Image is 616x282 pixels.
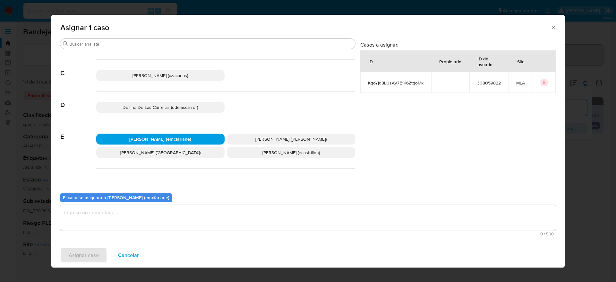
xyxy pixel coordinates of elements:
span: MLA [516,80,525,86]
span: Cancelar [118,248,139,262]
div: [PERSON_NAME] (ecastrillon) [227,147,355,158]
div: [PERSON_NAME] ([GEOGRAPHIC_DATA]) [96,147,225,158]
div: [PERSON_NAME] (czacarias) [96,70,225,81]
button: Cancelar [110,248,147,263]
div: assign-modal [51,15,565,268]
span: [PERSON_NAME] ([GEOGRAPHIC_DATA]) [120,149,201,156]
span: E [60,123,96,141]
div: [PERSON_NAME] (emcfarlane) [96,134,225,145]
div: ID de usuario [470,51,508,72]
span: 308059822 [477,80,501,86]
button: Buscar [63,41,68,46]
span: KqoYjd8LlJsAV7E1K6ZtqoMk [368,80,424,86]
span: F [60,169,96,186]
div: [PERSON_NAME] ([PERSON_NAME]) [227,134,355,145]
input: Buscar analista [69,41,353,47]
button: icon-button [540,79,548,86]
b: El caso se asignará a [PERSON_NAME] (emcfarlane) [63,194,169,201]
span: D [60,92,96,109]
span: Delfina De Las Carreras (ddelascarrer) [123,104,198,110]
h3: Casos a asignar: [360,41,556,48]
div: ID [361,54,381,69]
span: [PERSON_NAME] (emcfarlane) [129,136,191,142]
span: [PERSON_NAME] ([PERSON_NAME]) [255,136,327,142]
span: [PERSON_NAME] (czacarias) [133,72,188,79]
div: Delfina De Las Carreras (ddelascarrer) [96,102,225,113]
div: Propietario [432,54,469,69]
span: Máximo 500 caracteres [62,232,554,236]
div: Site [509,54,532,69]
button: Cerrar ventana [550,24,556,30]
span: Asignar 1 caso [60,24,550,31]
span: [PERSON_NAME] (ecastrillon) [262,149,320,156]
span: C [60,60,96,77]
